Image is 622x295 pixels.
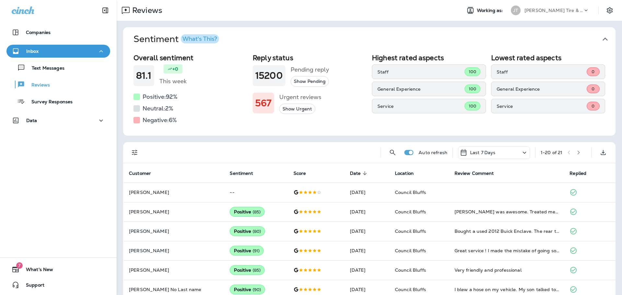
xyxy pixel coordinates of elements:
p: Data [26,118,37,123]
button: Data [6,114,110,127]
button: Support [6,278,110,291]
p: [PERSON_NAME] [129,190,219,195]
button: Export as CSV [597,146,610,159]
td: -- [225,183,288,202]
p: Companies [26,30,51,35]
div: Positive [230,226,265,236]
div: Bought a used 2012 Buick Enclave. The rear tires had a slow leak. One had a stem leak and the oth... [455,228,559,234]
span: 100 [469,69,476,74]
span: Score [294,171,306,176]
button: Show Pending [291,76,329,87]
td: [DATE] [345,241,390,260]
p: Last 7 Days [470,150,496,155]
h2: Highest rated aspects [372,54,486,62]
p: [PERSON_NAME] No Last name [129,287,219,292]
div: SentimentWhat's This? [123,51,616,136]
h1: 15200 [255,70,283,81]
button: Settings [604,5,616,16]
button: Reviews [6,78,110,91]
button: Survey Responses [6,95,110,108]
button: Text Messages [6,61,110,74]
span: Council Bluffs [395,267,426,273]
div: Positive [230,207,265,217]
h5: Positive: 92 % [143,92,178,102]
button: Search Reviews [386,146,399,159]
span: Council Bluffs [395,287,426,292]
div: I blew a hose on my vehicle. My son talked to them. They told him they would fit me in. My son we... [455,286,559,293]
span: What's New [19,267,53,275]
div: Great service ! I made the mistake of going somewhere else for oil change. Let's just say I am su... [455,247,559,254]
span: Replied [570,170,595,176]
p: Reviews [25,82,50,88]
span: Council Bluffs [395,189,426,195]
span: Customer [129,170,159,176]
p: Service [377,104,465,109]
span: 0 [592,86,594,92]
td: [DATE] [345,260,390,280]
p: +0 [172,66,178,72]
span: Date [350,171,361,176]
span: Score [294,170,315,176]
span: Council Bluffs [395,228,426,234]
div: JT [511,6,521,15]
span: Review Comment [455,170,502,176]
span: Support [19,282,44,290]
p: Staff [497,69,587,74]
span: ( 90 ) [253,287,261,292]
button: Companies [6,26,110,39]
span: 100 [469,103,476,109]
p: Auto refresh [419,150,447,155]
td: [DATE] [345,221,390,241]
span: ( 91 ) [253,248,260,254]
h1: 567 [255,98,271,108]
div: Positive [230,285,265,294]
span: Location [395,171,414,176]
p: [PERSON_NAME] [129,229,219,234]
span: Review Comment [455,171,494,176]
div: Very friendly and professional [455,267,559,273]
span: Sentiment [230,171,253,176]
td: [DATE] [345,202,390,221]
span: 7 [16,262,23,269]
div: 1 - 20 of 21 [541,150,562,155]
button: Show Urgent [279,104,315,114]
h5: Negative: 6 % [143,115,177,125]
h1: Sentiment [133,34,219,45]
button: Filters [128,146,141,159]
p: Inbox [26,49,39,54]
h1: 81.1 [136,70,152,81]
span: ( 85 ) [253,267,261,273]
p: [PERSON_NAME] [129,248,219,253]
span: Replied [570,171,586,176]
span: Customer [129,171,151,176]
td: [DATE] [345,183,390,202]
button: Collapse Sidebar [96,4,114,17]
h2: Overall sentiment [133,54,248,62]
span: Location [395,170,422,176]
p: Staff [377,69,465,74]
p: [PERSON_NAME] Tire & Auto [524,8,583,13]
button: 7What's New [6,263,110,276]
p: [PERSON_NAME] [129,267,219,273]
span: 0 [592,103,594,109]
h5: Neutral: 2 % [143,103,173,114]
h5: This week [159,76,187,86]
span: 0 [592,69,594,74]
div: Positive [230,265,265,275]
button: Inbox [6,45,110,58]
p: Service [497,104,587,109]
span: 100 [469,86,476,92]
div: John was awesome. Treated me right [455,209,559,215]
span: Council Bluffs [395,209,426,215]
span: ( 80 ) [253,229,261,234]
div: What's This? [182,36,217,42]
span: Sentiment [230,170,261,176]
h5: Pending reply [291,64,329,75]
div: Positive [230,246,264,255]
p: Text Messages [25,65,64,72]
h2: Reply status [253,54,367,62]
span: Council Bluffs [395,248,426,254]
p: [PERSON_NAME] [129,209,219,214]
p: General Experience [377,86,465,92]
p: Reviews [130,6,162,15]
